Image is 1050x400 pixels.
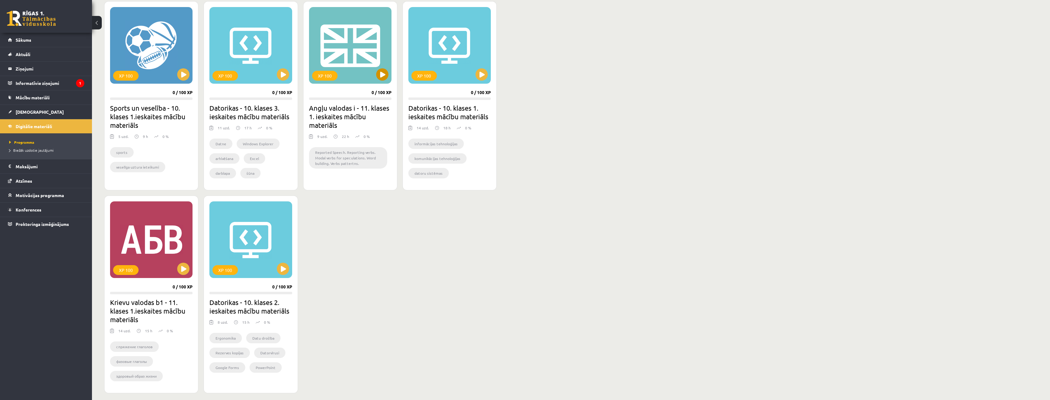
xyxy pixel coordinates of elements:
a: Maksājumi [8,159,84,173]
div: 5 uzd. [118,134,128,143]
span: Biežāk uzdotie jautājumi [9,148,54,153]
span: Konferences [16,207,41,212]
li: šūna [240,168,261,178]
h2: Datorikas - 10. klases 1. ieskaites mācību materiāls [408,104,491,121]
span: Programma [9,140,34,145]
li: cпряжение глаголов [110,341,159,352]
li: komunikācijas tehnoloģijas [408,153,467,164]
p: 9 h [143,134,148,139]
p: 0 % [465,125,471,131]
p: 0 % [364,134,370,139]
a: Proktoringa izmēģinājums [8,217,84,231]
li: Google Forms [209,362,245,373]
legend: Ziņojumi [16,62,84,76]
p: 22 h [342,134,349,139]
p: 0 % [162,134,169,139]
div: 14 uzd. [417,125,429,134]
p: 15 h [242,319,250,325]
div: XP 100 [312,71,338,81]
li: sports [110,147,134,158]
p: 18 h [443,125,451,131]
a: [DEMOGRAPHIC_DATA] [8,105,84,119]
span: Atzīmes [16,178,32,184]
p: 17 h [244,125,252,131]
a: Rīgas 1. Tālmācības vidusskola [7,11,56,26]
li: Rezerves kopijas [209,348,250,358]
span: Aktuāli [16,51,30,57]
h2: Datorikas - 10. klases 2. ieskaites mācību materiāls [209,298,292,315]
div: 8 uzd. [218,319,228,329]
a: Motivācijas programma [8,188,84,202]
li: Datne [209,139,232,149]
div: XP 100 [411,71,437,81]
li: Windows Explorer [237,139,280,149]
li: veselīga uztura ieteikumi [110,162,165,172]
li: PowerPoint [250,362,282,373]
a: Programma [9,139,86,145]
p: 0 % [266,125,272,131]
i: 1 [76,79,84,87]
li: Excel [244,153,265,164]
li: Ergonomika [209,333,242,343]
a: Digitālie materiāli [8,119,84,133]
li: Datu drošība [246,333,281,343]
a: Konferences [8,203,84,217]
a: Sākums [8,33,84,47]
li: Datorvīrusi [254,348,285,358]
span: Sākums [16,37,31,43]
p: 0 % [167,328,173,333]
div: 9 uzd. [317,134,327,143]
a: Atzīmes [8,174,84,188]
div: XP 100 [113,265,139,275]
p: 0 % [264,319,270,325]
legend: Maksājumi [16,159,84,173]
a: Informatīvie ziņojumi1 [8,76,84,90]
h2: Sports un veselība - 10. klases 1.ieskaites mācību materiāls [110,104,193,129]
li: фазовые глаголы [110,356,153,367]
h2: Krievu valodas b1 - 11. klases 1.ieskaites mācību materiāls [110,298,193,324]
div: XP 100 [212,265,238,275]
span: [DEMOGRAPHIC_DATA] [16,109,64,115]
a: Mācību materiāli [8,90,84,105]
p: 15 h [145,328,152,333]
span: Proktoringa izmēģinājums [16,221,69,227]
h2: Angļu valodas i - 11. klases 1. ieskaites mācību materiāls [309,104,391,129]
span: Mācību materiāli [16,95,50,100]
li: arhivēšana [209,153,239,164]
h2: Datorikas - 10. klases 3. ieskaites mācību materiāls [209,104,292,121]
a: Aktuāli [8,47,84,61]
a: Biežāk uzdotie jautājumi [9,147,86,153]
a: Ziņojumi [8,62,84,76]
div: 14 uzd. [118,328,131,337]
li: здоровый образ жизни [110,371,163,381]
li: Reported Speech. Reporting verbs. Modal verbs for speculations. Word building. Verbs pattertns. [309,147,387,169]
span: Motivācijas programma [16,192,64,198]
li: darblapa [209,168,236,178]
li: datoru sistēmas [408,168,449,178]
li: informācijas tehnoloģijas [408,139,464,149]
legend: Informatīvie ziņojumi [16,76,84,90]
span: Digitālie materiāli [16,124,52,129]
div: XP 100 [113,71,139,81]
div: 11 uzd. [218,125,230,134]
div: XP 100 [212,71,238,81]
